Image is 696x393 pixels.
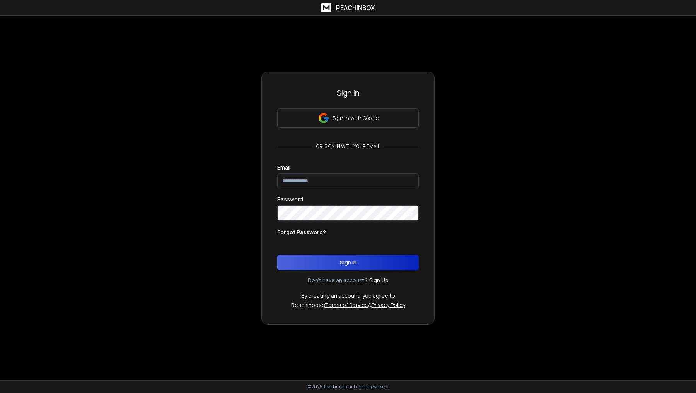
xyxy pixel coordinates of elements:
[325,301,368,309] a: Terms of Service
[369,276,389,284] a: Sign Up
[291,301,405,309] p: ReachInbox's &
[277,108,419,128] button: Sign in with Google
[277,255,419,270] button: Sign In
[336,3,375,12] h1: ReachInbox
[313,143,383,149] p: or, sign in with your email
[277,197,303,202] label: Password
[308,276,368,284] p: Don't have an account?
[277,165,290,170] label: Email
[321,3,375,12] a: ReachInbox
[333,114,379,122] p: Sign in with Google
[277,228,326,236] p: Forgot Password?
[277,88,419,98] h3: Sign In
[372,301,405,309] a: Privacy Policy
[308,384,389,390] p: © 2025 Reachinbox. All rights reserved.
[301,292,395,300] p: By creating an account, you agree to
